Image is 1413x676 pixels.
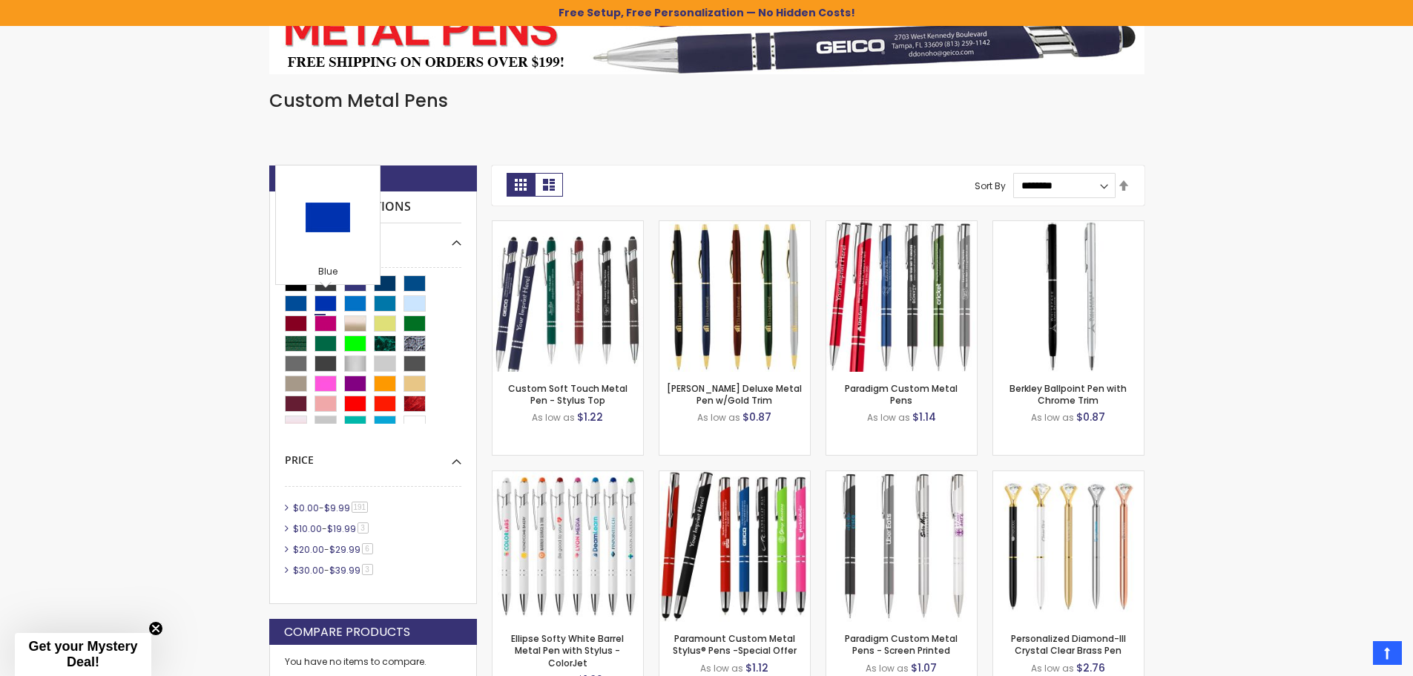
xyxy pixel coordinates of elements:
span: As low as [1031,411,1074,424]
a: Paradigm Custom Metal Pens - Screen Printed [826,470,977,483]
label: Sort By [975,179,1006,191]
img: Ellipse Softy White Barrel Metal Pen with Stylus - ColorJet [493,471,643,622]
span: $1.22 [577,410,603,424]
a: $20.00-$29.996 [289,543,378,556]
span: 6 [362,543,373,554]
a: Ellipse Softy White Barrel Metal Pen with Stylus - ColorJet [493,470,643,483]
img: Cooper Deluxe Metal Pen w/Gold Trim [659,221,810,372]
a: Paradigm Custom Metal Pens - Screen Printed [845,632,958,657]
h1: Custom Metal Pens [269,89,1144,113]
a: Berkley Ballpoint Pen with Chrome Trim [1009,382,1127,407]
span: $39.99 [329,564,360,577]
img: Berkley Ballpoint Pen with Chrome Trim [993,221,1144,372]
a: $10.00-$19.993 [289,522,374,535]
strong: Compare Products [284,624,410,640]
div: Price [285,442,461,467]
strong: Grid [507,173,535,197]
span: As low as [532,411,575,424]
span: $30.00 [293,564,324,577]
a: Paradigm Custom Metal Pens [845,382,958,407]
span: $2.76 [1076,660,1105,675]
a: Paramount Custom Metal Stylus® Pens -Special Offer [659,470,810,483]
span: $1.14 [912,410,936,424]
img: Paradigm Custom Metal Pens - Screen Printed [826,471,977,622]
span: $20.00 [293,543,324,556]
span: $9.99 [324,502,350,514]
span: $1.07 [911,660,937,675]
span: $29.99 [329,543,360,556]
img: Personalized Diamond-III Crystal Clear Brass Pen [993,471,1144,622]
a: Berkley Ballpoint Pen with Chrome Trim [993,220,1144,233]
a: Custom Soft Touch Metal Pen - Stylus Top [508,382,628,407]
span: 3 [358,522,369,534]
img: Paramount Custom Metal Stylus® Pens -Special Offer [659,471,810,622]
div: Get your Mystery Deal!Close teaser [15,633,151,676]
a: $30.00-$39.993 [289,564,378,577]
a: Personalized Diamond-III Crystal Clear Brass Pen [1011,632,1126,657]
span: Get your Mystery Deal! [28,639,137,669]
a: $0.00-$9.99191 [289,502,374,514]
span: As low as [697,411,740,424]
span: 191 [352,502,369,513]
span: As low as [866,662,909,675]
span: $0.00 [293,502,319,514]
span: As low as [700,662,743,675]
span: As low as [1031,662,1074,675]
div: Blue [280,266,376,280]
span: $0.87 [742,410,771,424]
span: $0.87 [1076,410,1105,424]
a: Paradigm Plus Custom Metal Pens [826,220,977,233]
a: Ellipse Softy White Barrel Metal Pen with Stylus - ColorJet [511,632,624,669]
img: Custom Soft Touch Metal Pen - Stylus Top [493,221,643,372]
button: Close teaser [148,621,163,636]
a: Top [1373,641,1402,665]
a: Cooper Deluxe Metal Pen w/Gold Trim [659,220,810,233]
img: Paradigm Plus Custom Metal Pens [826,221,977,372]
span: $19.99 [327,522,356,535]
a: Paramount Custom Metal Stylus® Pens -Special Offer [673,632,797,657]
span: $10.00 [293,522,322,535]
span: $1.12 [745,660,768,675]
a: Custom Soft Touch Metal Pen - Stylus Top [493,220,643,233]
a: Personalized Diamond-III Crystal Clear Brass Pen [993,470,1144,483]
span: As low as [867,411,910,424]
span: 3 [362,564,373,575]
a: [PERSON_NAME] Deluxe Metal Pen w/Gold Trim [667,382,802,407]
